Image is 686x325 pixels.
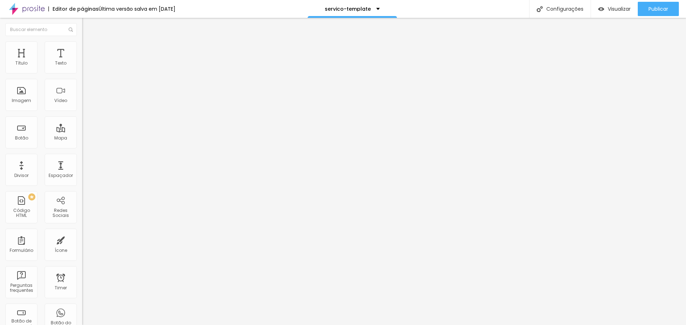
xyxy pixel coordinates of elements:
div: Vídeo [54,98,67,103]
div: Espaçador [49,173,73,178]
div: Divisor [14,173,29,178]
div: Título [15,61,28,66]
div: Redes Sociais [46,208,75,218]
span: Visualizar [608,6,631,12]
div: Timer [55,285,67,290]
span: Publicar [648,6,668,12]
div: Editor de páginas [48,6,99,11]
div: Última versão salva em [DATE] [99,6,175,11]
div: Botão [15,136,28,141]
button: Publicar [638,2,679,16]
button: Visualizar [591,2,638,16]
div: Código HTML [7,208,35,218]
div: Mapa [54,136,67,141]
img: Icone [537,6,543,12]
div: Ícone [55,248,67,253]
img: Icone [69,27,73,32]
img: view-1.svg [598,6,604,12]
div: Imagem [12,98,31,103]
div: Formulário [10,248,33,253]
div: Texto [55,61,66,66]
p: servico-template [325,6,371,11]
input: Buscar elemento [5,23,77,36]
iframe: Editor [82,18,686,325]
div: Perguntas frequentes [7,283,35,293]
